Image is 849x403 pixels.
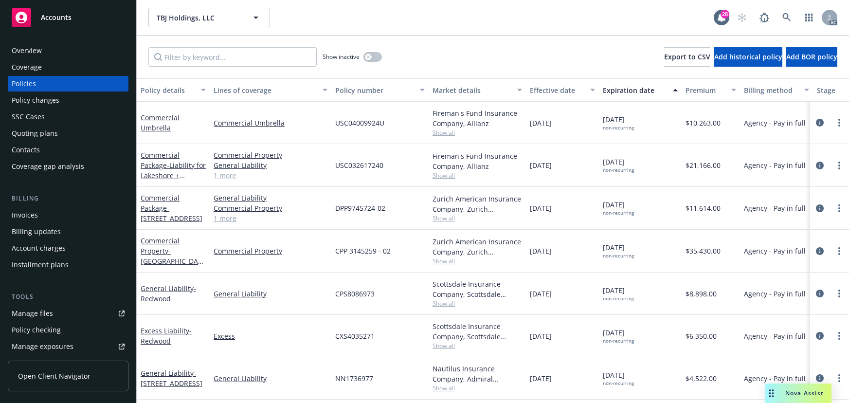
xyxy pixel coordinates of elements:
div: Quoting plans [12,126,58,141]
div: Premium [686,85,725,95]
div: Tools [8,292,128,302]
div: Lines of coverage [214,85,317,95]
button: Policy number [331,78,429,102]
span: CXS4035271 [335,331,375,341]
div: Account charges [12,240,66,256]
span: $35,430.00 [686,246,721,256]
span: Show all [433,342,522,350]
span: DPP9745724-02 [335,203,385,213]
a: General Liability [214,160,327,170]
input: Filter by keyword... [148,47,317,67]
div: Billing method [744,85,798,95]
div: Billing updates [12,224,61,239]
span: [DATE] [530,289,552,299]
div: Stage [817,85,847,95]
div: Billing [8,194,128,203]
div: Nautilus Insurance Company, Admiral Insurance Group ([PERSON_NAME] Corporation), [GEOGRAPHIC_DATA] [433,364,522,384]
div: Policy number [335,85,414,95]
a: Quoting plans [8,126,128,141]
button: Effective date [526,78,599,102]
span: $21,166.00 [686,160,721,170]
div: Expiration date [603,85,667,95]
div: Coverage [12,59,42,75]
span: [DATE] [530,331,552,341]
a: Commercial Umbrella [214,118,327,128]
span: Show all [433,214,522,222]
span: [DATE] [603,242,634,259]
span: CPS8086973 [335,289,375,299]
a: Coverage gap analysis [8,159,128,174]
span: Agency - Pay in full [744,203,806,213]
div: 28 [721,10,729,18]
a: circleInformation [814,117,826,128]
button: Nova Assist [765,384,831,403]
div: Coverage gap analysis [12,159,84,174]
a: Excess [214,331,327,341]
span: Agency - Pay in full [744,373,806,384]
a: 1 more [214,213,327,223]
a: Start snowing [732,8,752,27]
div: Fireman's Fund Insurance Company, Allianz [433,151,522,171]
a: Overview [8,43,128,58]
a: Commercial Package [141,193,202,223]
span: USC04009924U [335,118,384,128]
a: 1 more [214,170,327,181]
span: [DATE] [530,160,552,170]
span: [DATE] [603,114,634,131]
a: Accounts [8,4,128,31]
a: circleInformation [814,372,826,384]
div: Policy details [141,85,195,95]
div: Policy changes [12,92,59,108]
a: circleInformation [814,160,826,171]
a: Billing updates [8,224,128,239]
a: Installment plans [8,257,128,273]
span: [DATE] [530,203,552,213]
span: Show all [433,384,522,392]
a: more [833,330,845,342]
button: Export to CSV [664,47,710,67]
span: [DATE] [603,200,634,216]
span: Agency - Pay in full [744,289,806,299]
div: non-recurring [603,338,634,344]
div: Contacts [12,142,40,158]
a: more [833,245,845,257]
a: General Liability [214,289,327,299]
span: Agency - Pay in full [744,160,806,170]
button: Lines of coverage [210,78,331,102]
button: Add BOR policy [786,47,837,67]
a: more [833,288,845,299]
a: General Liability [141,368,202,388]
a: Manage exposures [8,339,128,354]
span: - [GEOGRAPHIC_DATA] [141,246,203,276]
span: Add historical policy [714,52,782,61]
a: Policy changes [8,92,128,108]
a: Switch app [799,8,819,27]
div: Overview [12,43,42,58]
a: Account charges [8,240,128,256]
div: SSC Cases [12,109,45,125]
div: non-recurring [603,380,634,386]
a: Manage files [8,306,128,321]
a: Commercial Property [141,236,202,276]
a: circleInformation [814,330,826,342]
a: Coverage [8,59,128,75]
div: Zurich American Insurance Company, Zurich Insurance Group, Distinguished Programs Group, LLC [433,194,522,214]
span: [DATE] [603,285,634,302]
span: Accounts [41,14,72,21]
span: Show all [433,299,522,308]
span: Show all [433,171,522,180]
div: non-recurring [603,295,634,302]
div: non-recurring [603,253,634,259]
a: Search [777,8,796,27]
button: Market details [429,78,526,102]
button: TBJ Holdings, LLC [148,8,270,27]
div: Invoices [12,207,38,223]
div: Manage files [12,306,53,321]
a: Excess Liability [141,326,192,346]
button: Premium [682,78,740,102]
a: Report a Bug [755,8,774,27]
a: Policies [8,76,128,92]
div: Installment plans [12,257,69,273]
div: Scottsdale Insurance Company, Scottsdale Insurance Company (Nationwide), Amwins [433,279,522,299]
